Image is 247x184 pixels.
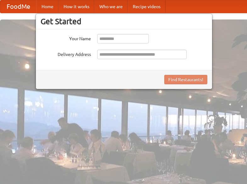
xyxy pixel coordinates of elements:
[59,0,94,13] a: How it works
[41,17,207,26] h3: Get Started
[0,0,36,13] a: FoodMe
[164,75,207,84] button: Find Restaurants!
[94,0,128,13] a: Who we are
[41,34,91,42] label: Your Name
[36,0,59,13] a: Home
[41,50,91,58] label: Delivery Address
[128,0,166,13] a: Recipe videos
